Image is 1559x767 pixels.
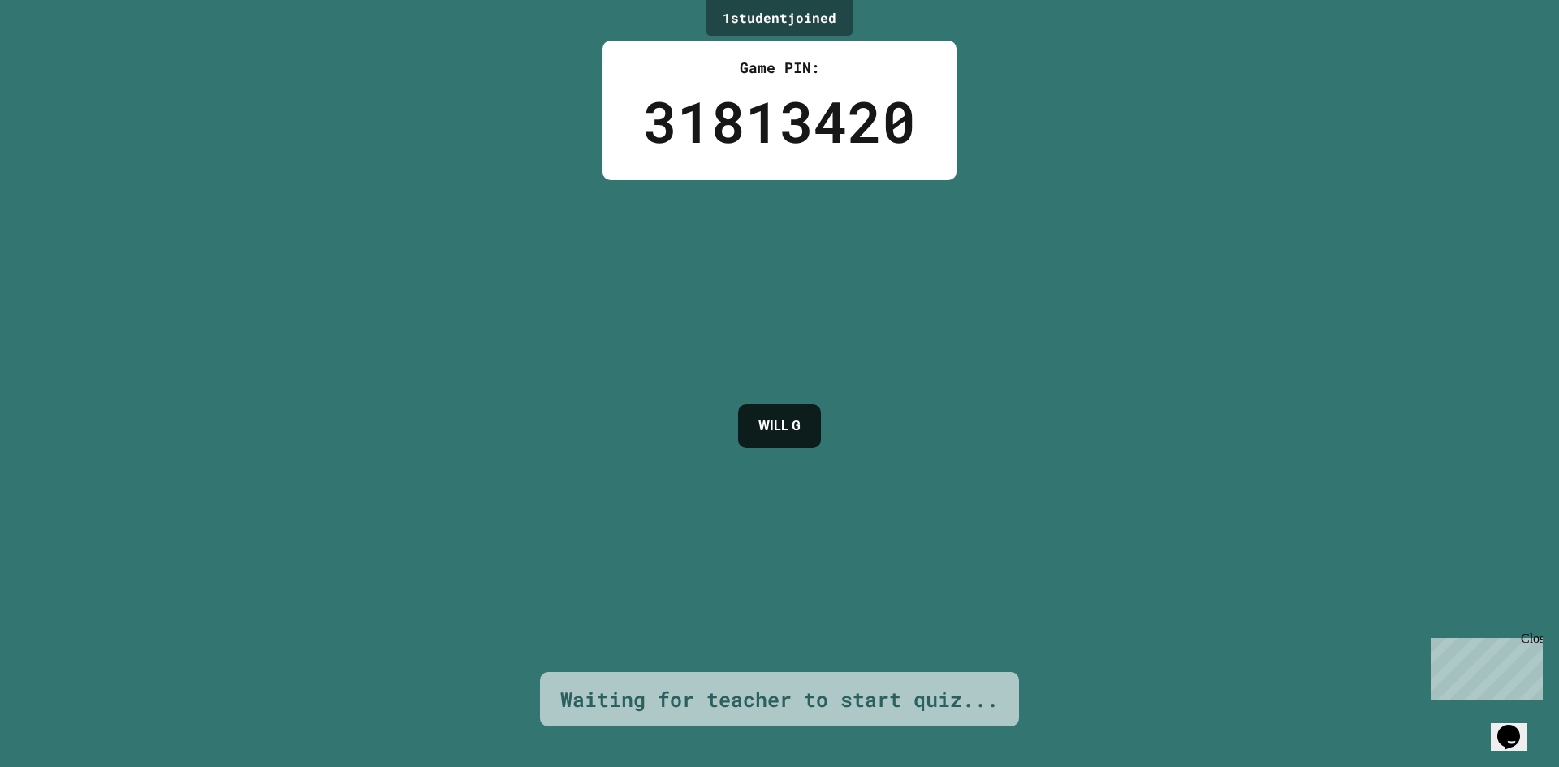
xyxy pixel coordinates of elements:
div: Game PIN: [643,57,916,79]
div: Waiting for teacher to start quiz... [560,684,999,715]
iframe: chat widget [1424,631,1543,700]
div: Chat with us now!Close [6,6,112,103]
div: 31813420 [643,79,916,164]
iframe: chat widget [1491,702,1543,751]
h4: WILL G [758,416,801,436]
